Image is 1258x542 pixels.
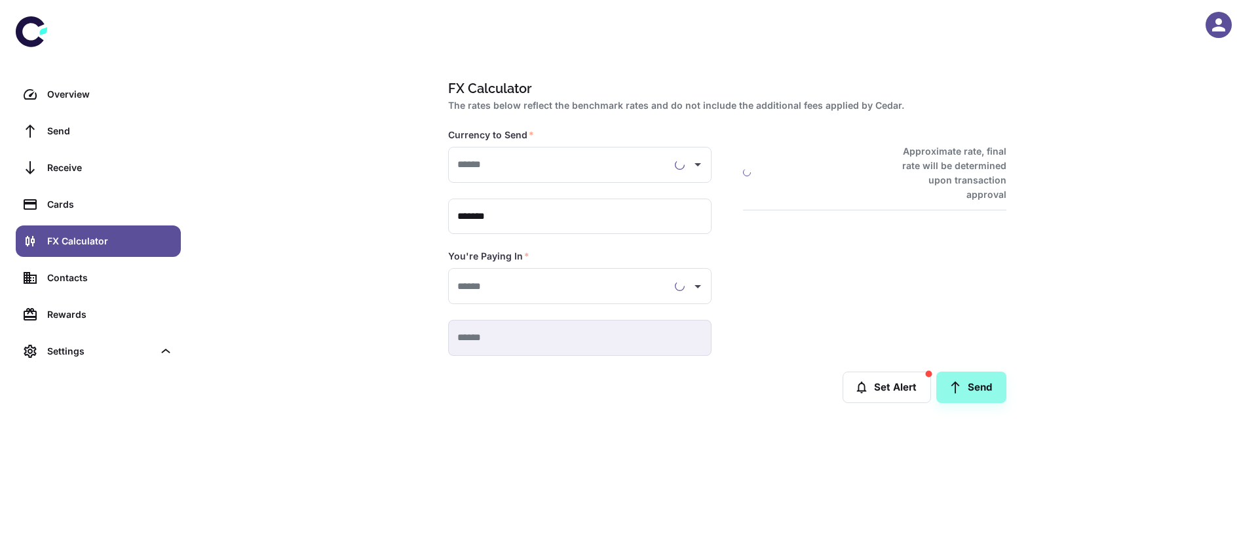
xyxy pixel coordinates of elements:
h6: Approximate rate, final rate will be determined upon transaction approval [888,144,1006,202]
div: Contacts [47,271,173,285]
label: You're Paying In [448,250,529,263]
div: Cards [47,197,173,212]
button: Open [689,155,707,174]
div: Settings [16,336,181,367]
button: Open [689,277,707,296]
a: Contacts [16,262,181,294]
a: Receive [16,152,181,184]
h1: FX Calculator [448,79,1001,98]
div: Send [47,124,173,138]
div: FX Calculator [47,234,173,248]
a: Send [16,115,181,147]
button: Set Alert [843,372,931,403]
div: Overview [47,87,173,102]
div: Rewards [47,307,173,322]
a: Rewards [16,299,181,330]
a: Send [936,372,1006,403]
a: Cards [16,189,181,220]
div: Settings [47,344,153,358]
div: Receive [47,161,173,175]
label: Currency to Send [448,128,534,142]
a: Overview [16,79,181,110]
a: FX Calculator [16,225,181,257]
